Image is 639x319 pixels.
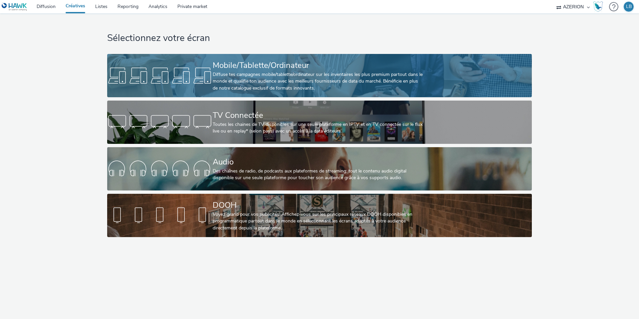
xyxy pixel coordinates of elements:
div: Mobile/Tablette/Ordinateur [213,60,424,71]
a: AudioDes chaînes de radio, de podcasts aux plateformes de streaming: tout le contenu audio digita... [107,147,532,190]
img: undefined Logo [2,3,27,11]
h1: Sélectionnez votre écran [107,32,532,45]
a: TV ConnectéeToutes les chaines de TV disponibles sur une seule plateforme en IPTV et en TV connec... [107,101,532,144]
div: Des chaînes de radio, de podcasts aux plateformes de streaming: tout le contenu audio digital dis... [213,168,424,181]
div: TV Connectée [213,110,424,121]
a: DOOHVoyez grand pour vos publicités! Affichez-vous sur les principaux réseaux DOOH disponibles en... [107,194,532,237]
div: Voyez grand pour vos publicités! Affichez-vous sur les principaux réseaux DOOH disponibles en pro... [213,211,424,231]
div: LB [626,2,632,12]
div: Audio [213,156,424,168]
div: Toutes les chaines de TV disponibles sur une seule plateforme en IPTV et en TV connectée sur le f... [213,121,424,135]
a: Mobile/Tablette/OrdinateurDiffuse tes campagnes mobile/tablette/ordinateur sur les inventaires le... [107,54,532,97]
img: Hawk Academy [593,1,603,12]
div: Diffuse tes campagnes mobile/tablette/ordinateur sur les inventaires les plus premium partout dan... [213,71,424,92]
a: Hawk Academy [593,1,606,12]
div: DOOH [213,199,424,211]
